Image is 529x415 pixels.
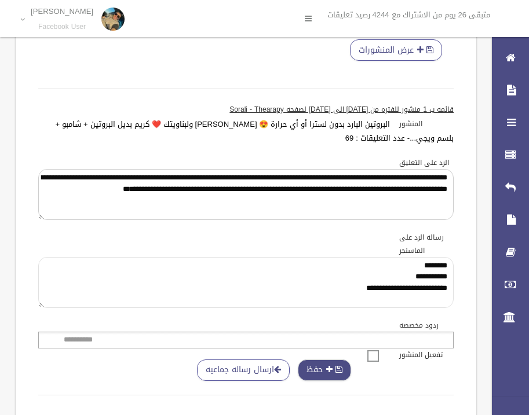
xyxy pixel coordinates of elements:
a: ارسال رساله جماعيه [197,359,290,381]
button: عرض المنشورات [350,39,442,61]
small: Facebook User [31,23,93,31]
p: [PERSON_NAME] [31,7,93,16]
u: قائمه ب 1 منشور للفتره من [DATE] الى [DATE] لصفحه Sorali - Thearapy [229,103,454,116]
label: تفعيل المنشور [391,348,463,361]
button: حفظ [298,359,351,381]
a: البروتين البارد بدون لسترا أو أي حرارة 😍 [PERSON_NAME] ولبناويتك ❤️ كريم بديل البروتين + شامبو + ... [55,117,454,145]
